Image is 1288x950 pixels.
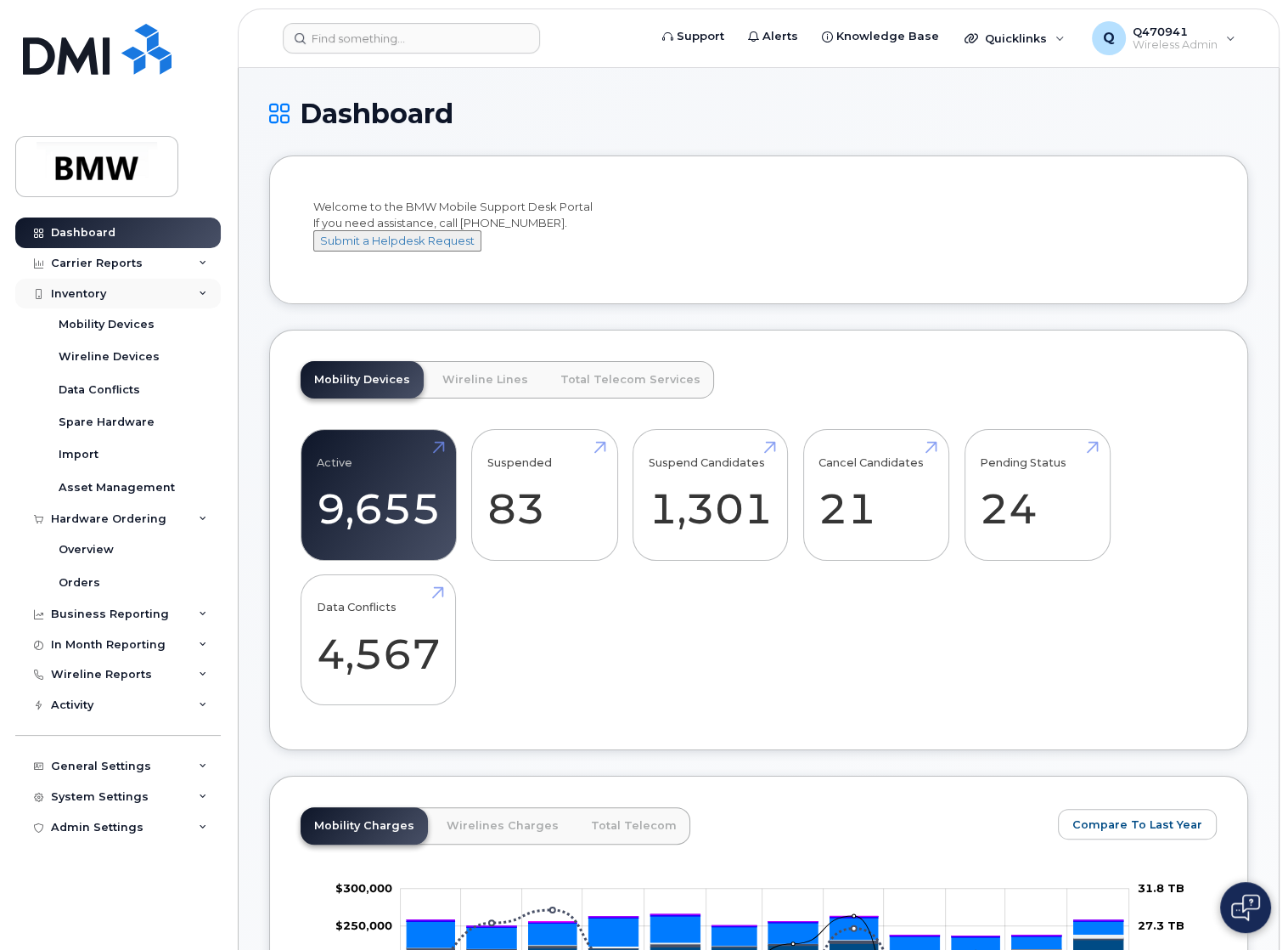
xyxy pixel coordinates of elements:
[335,918,392,931] tspan: $250,000
[1072,817,1202,833] span: Compare To Last Year
[335,881,392,895] g: $0
[317,584,441,696] a: Data Conflicts 4,567
[313,234,481,247] a: Submit a Helpdesk Request
[980,439,1094,551] a: Pending Status 24
[1058,809,1217,840] button: Compare To Last Year
[1138,918,1184,931] tspan: 27.3 TB
[433,807,572,845] a: Wirelines Charges
[317,439,441,551] a: Active 9,655
[313,199,1204,267] div: Welcome to the BMW Mobile Support Desk Portal If you need assistance, call [PHONE_NUMBER].
[487,439,602,551] a: Suspended 83
[547,361,714,399] a: Total Telecom Services
[429,361,542,399] a: Wireline Lines
[649,439,773,551] a: Suspend Candidates 1,301
[313,230,481,252] button: Submit a Helpdesk Request
[335,918,392,931] g: $0
[818,439,933,551] a: Cancel Candidates 21
[301,361,424,399] a: Mobility Devices
[1231,894,1260,921] img: Open chat
[1138,881,1184,895] tspan: 31.8 TB
[269,99,1248,128] h1: Dashboard
[577,807,690,845] a: Total Telecom
[301,807,428,845] a: Mobility Charges
[335,881,392,895] tspan: $300,000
